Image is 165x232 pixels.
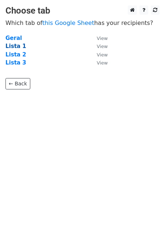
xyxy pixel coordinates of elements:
[5,43,26,49] a: Lista 1
[89,51,108,58] a: View
[97,36,108,41] small: View
[5,35,22,41] a: Geral
[128,197,165,232] div: Widget de chat
[5,19,160,27] p: Which tab of has your recipients?
[89,35,108,41] a: View
[5,5,160,16] h3: Choose tab
[5,78,30,89] a: ← Back
[97,44,108,49] small: View
[5,59,26,66] a: Lista 3
[5,51,26,58] a: Lista 2
[128,197,165,232] iframe: Chat Widget
[97,52,108,58] small: View
[89,59,108,66] a: View
[42,19,94,26] a: this Google Sheet
[97,60,108,66] small: View
[89,43,108,49] a: View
